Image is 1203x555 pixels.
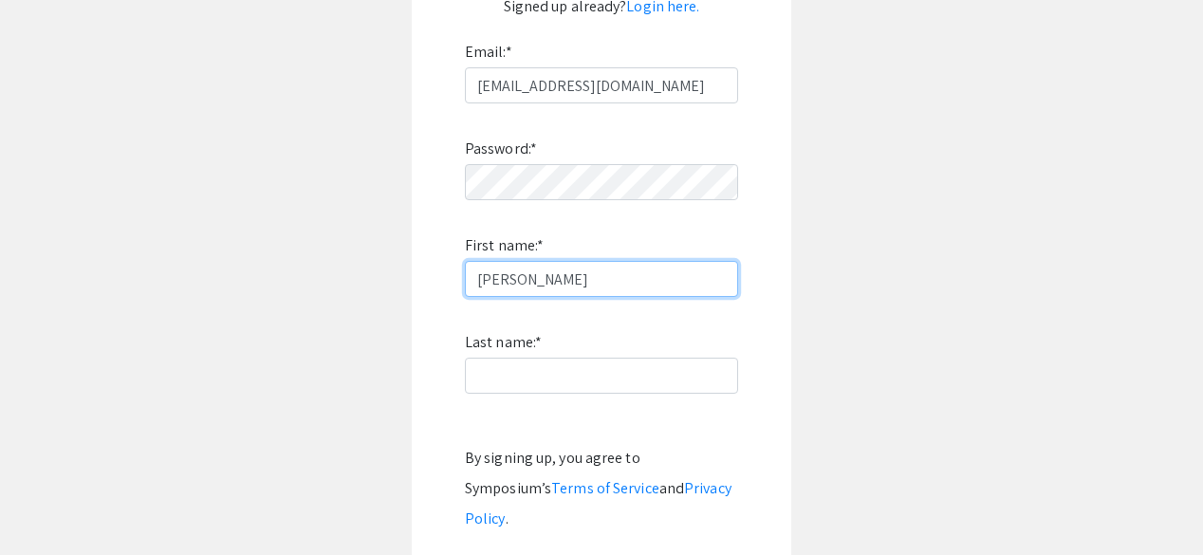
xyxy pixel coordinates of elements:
[465,37,512,67] label: Email:
[465,134,537,164] label: Password:
[465,231,544,261] label: First name:
[465,478,731,528] a: Privacy Policy
[551,478,659,498] a: Terms of Service
[465,327,542,358] label: Last name:
[14,470,81,541] iframe: Chat
[465,443,738,534] div: By signing up, you agree to Symposium’s and .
